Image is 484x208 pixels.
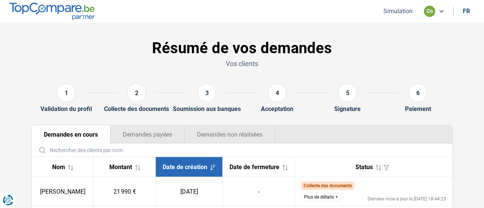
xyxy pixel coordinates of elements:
div: fr [463,8,470,15]
div: co [424,6,435,17]
div: Validation du profil [40,105,92,112]
div: 5 [338,83,357,102]
div: 3 [197,83,216,102]
div: Signature [334,105,361,112]
button: Demandes payées [110,125,185,143]
h1: Résumé de vos demandes [31,39,453,57]
div: 4 [268,83,287,102]
div: 6 [408,83,427,102]
button: Plus de détails [301,193,341,201]
input: Rechercher des clients par nom [35,143,449,157]
div: Collecte des documents [104,105,169,112]
span: Nom [52,163,65,171]
div: Acceptation [261,105,293,112]
img: TopCompare.be [9,3,95,20]
td: 21 990 € [94,177,156,206]
div: Dernière mise à jour le [DATE] 18:44:23 [368,197,446,201]
span: Date de création [163,163,207,171]
td: [DATE] [156,177,223,206]
div: 2 [127,83,146,102]
p: Vos clients [31,59,453,68]
button: Demandes en cours [32,125,110,143]
span: Status [355,163,373,171]
span: Montant [109,163,132,171]
div: Paiement [405,105,431,112]
button: Simulation [381,7,415,15]
div: 1 [57,83,76,102]
td: [PERSON_NAME] [32,177,94,206]
div: Soumission aux banques [173,105,241,112]
button: Demandes non réalisées [185,125,275,143]
span: Date de fermeture [230,163,279,171]
span: Collecte des documents [304,183,352,188]
td: - [223,177,295,206]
